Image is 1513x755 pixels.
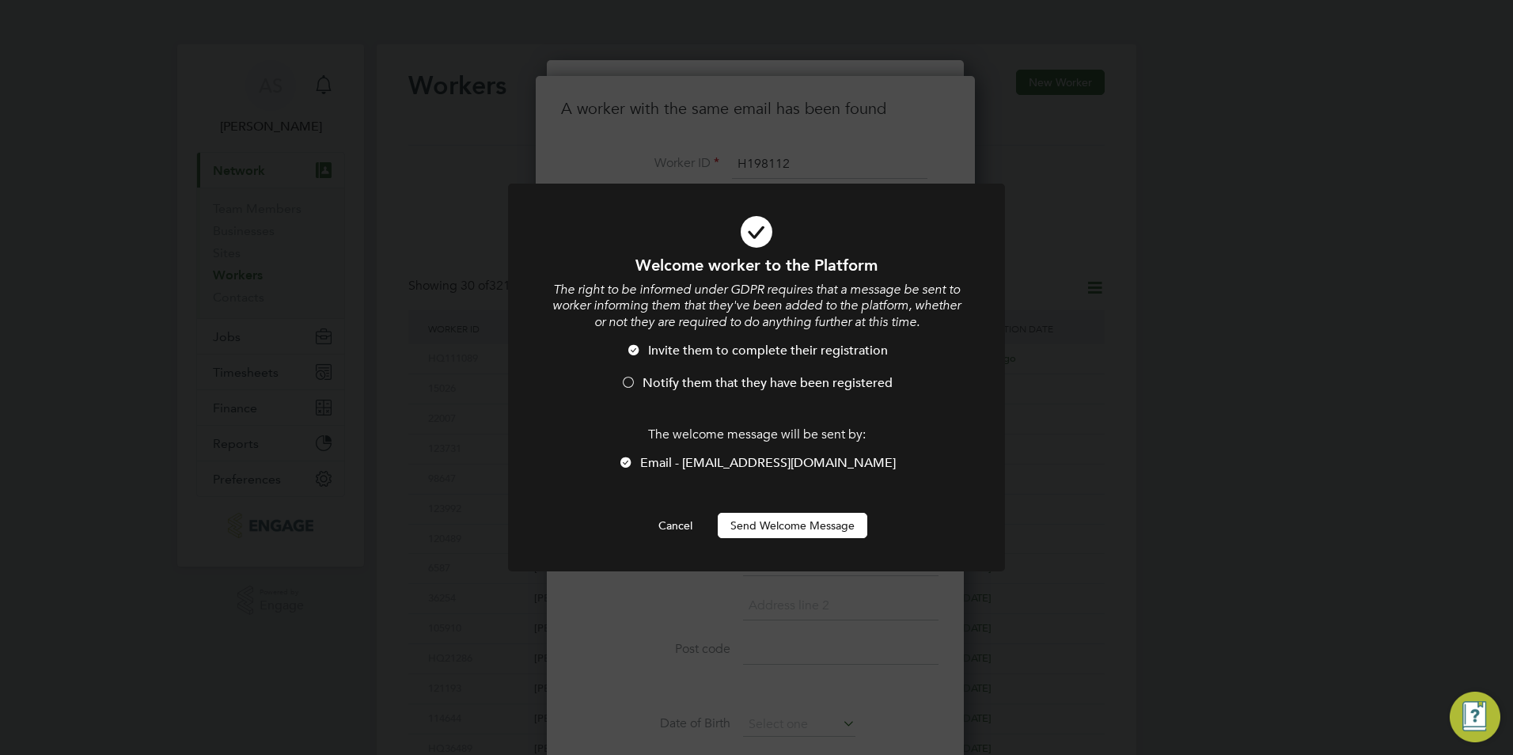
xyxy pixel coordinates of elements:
[718,513,867,538] button: Send Welcome Message
[551,427,962,443] p: The welcome message will be sent by:
[640,455,896,471] span: Email - [EMAIL_ADDRESS][DOMAIN_NAME]
[646,513,705,538] button: Cancel
[551,255,962,275] h1: Welcome worker to the Platform
[643,375,893,391] span: Notify them that they have been registered
[1450,692,1500,742] button: Engage Resource Center
[648,343,888,359] span: Invite them to complete their registration
[552,282,961,331] i: The right to be informed under GDPR requires that a message be sent to worker informing them that...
